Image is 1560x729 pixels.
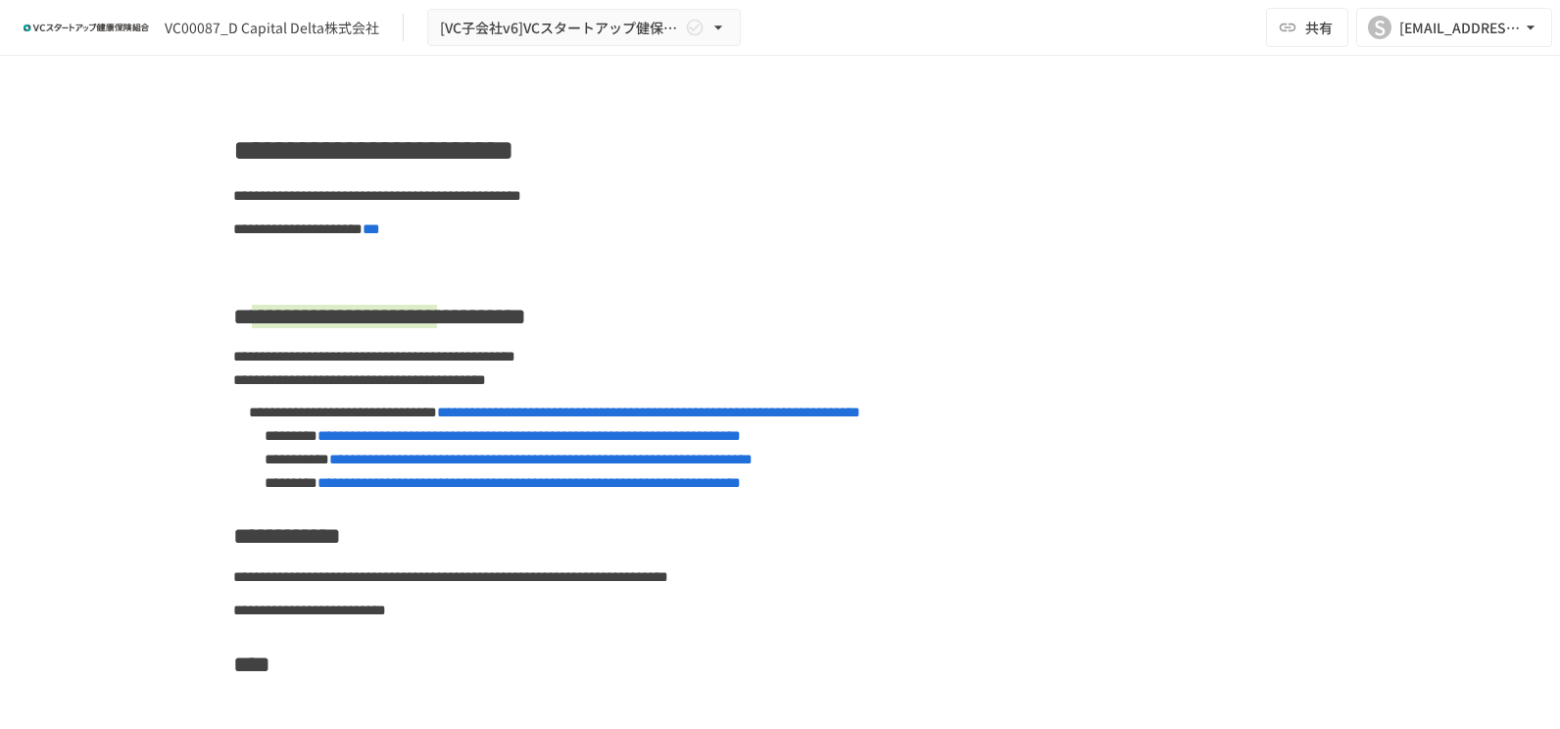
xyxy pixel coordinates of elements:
img: ZDfHsVrhrXUoWEWGWYf8C4Fv4dEjYTEDCNvmL73B7ox [24,12,149,43]
div: VC00087_D Capital Delta株式会社 [165,18,379,38]
button: 共有 [1266,8,1348,47]
div: [EMAIL_ADDRESS][DOMAIN_NAME] [1399,16,1521,40]
button: S[EMAIL_ADDRESS][DOMAIN_NAME] [1356,8,1552,47]
button: [VC子会社v6]VCスタートアップ健保への加入申請手続き [427,9,741,47]
span: 共有 [1305,17,1333,38]
span: [VC子会社v6]VCスタートアップ健保への加入申請手続き [440,16,681,40]
div: S [1368,16,1391,39]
